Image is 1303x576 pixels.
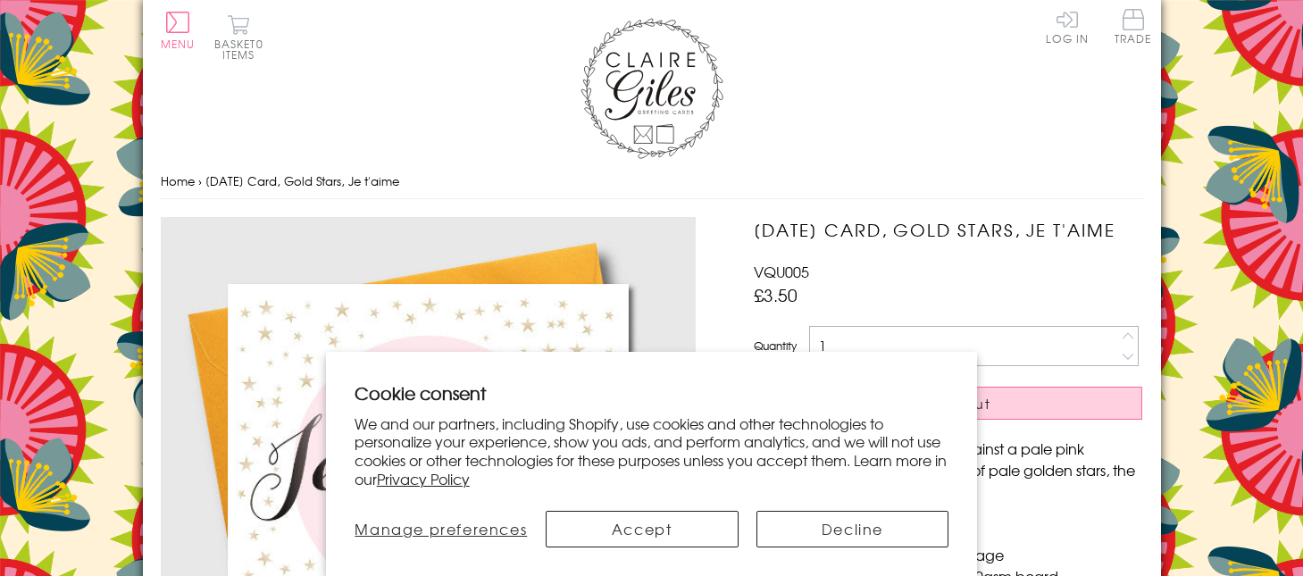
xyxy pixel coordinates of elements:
span: VQU005 [754,261,809,282]
a: Privacy Policy [377,468,470,489]
span: › [198,172,202,189]
label: Quantity [754,338,797,354]
span: £3.50 [754,282,798,307]
span: Manage preferences [355,518,527,539]
button: Basket0 items [214,14,263,60]
button: Decline [756,511,949,547]
button: Manage preferences [355,511,528,547]
nav: breadcrumbs [161,163,1143,200]
span: [DATE] Card, Gold Stars, Je t'aime [205,172,399,189]
span: Trade [1115,9,1152,44]
p: We and our partners, including Shopify, use cookies and other technologies to personalize your ex... [355,414,949,488]
a: Trade [1115,9,1152,47]
a: Log In [1046,9,1089,44]
span: Menu [161,36,196,52]
a: Home [161,172,195,189]
img: Claire Giles Greetings Cards [581,18,723,159]
button: Menu [161,12,196,49]
button: Accept [546,511,739,547]
span: 0 items [222,36,263,63]
h1: [DATE] Card, Gold Stars, Je t'aime [754,217,1142,243]
h2: Cookie consent [355,380,949,405]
